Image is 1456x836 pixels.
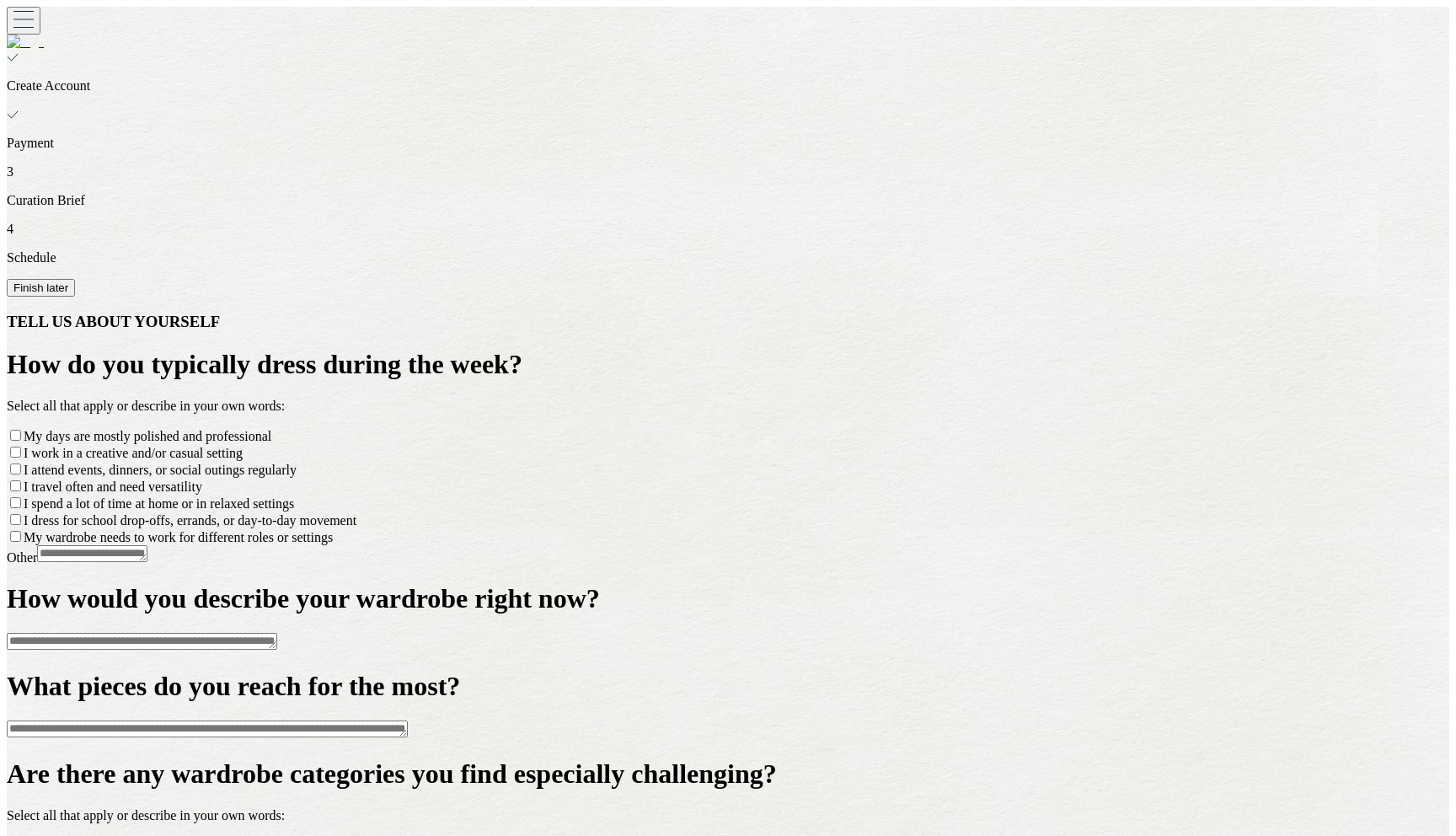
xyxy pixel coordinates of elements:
label: My days are mostly polished and professional [24,429,271,443]
h1: What pieces do you reach for the most? [7,671,1449,702]
label: Other [7,550,37,565]
label: I dress for school drop-offs, errands, or day-to-day movement [24,513,356,528]
span: 3 [7,164,13,179]
p: Curation Brief [7,193,1449,208]
p: Select all that apply or describe in your own words: [7,399,1449,414]
span: 4 [7,222,13,236]
label: My wardrobe needs to work for different roles or settings [24,530,333,544]
h1: How do you typically dress during the week? [7,349,1449,380]
p: Select all that apply or describe in your own words: [7,807,1449,823]
label: I travel often and need versatility [24,480,202,494]
h3: TELL US ABOUT YOURSELF [7,313,1449,331]
p: Payment [7,136,1449,151]
button: Finish later [7,279,75,297]
label: I attend events, dinners, or social outings regularly [24,463,297,477]
h1: Are there any wardrobe categories you find especially challenging? [7,758,1449,790]
label: I spend a lot of time at home or in relaxed settings [24,496,294,511]
label: I work in a creative and/or casual setting [24,446,243,460]
p: Create Account [7,78,1449,94]
img: logo [7,35,44,50]
h1: How would you describe your wardrobe right now? [7,583,1449,614]
p: Schedule [7,250,1449,265]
